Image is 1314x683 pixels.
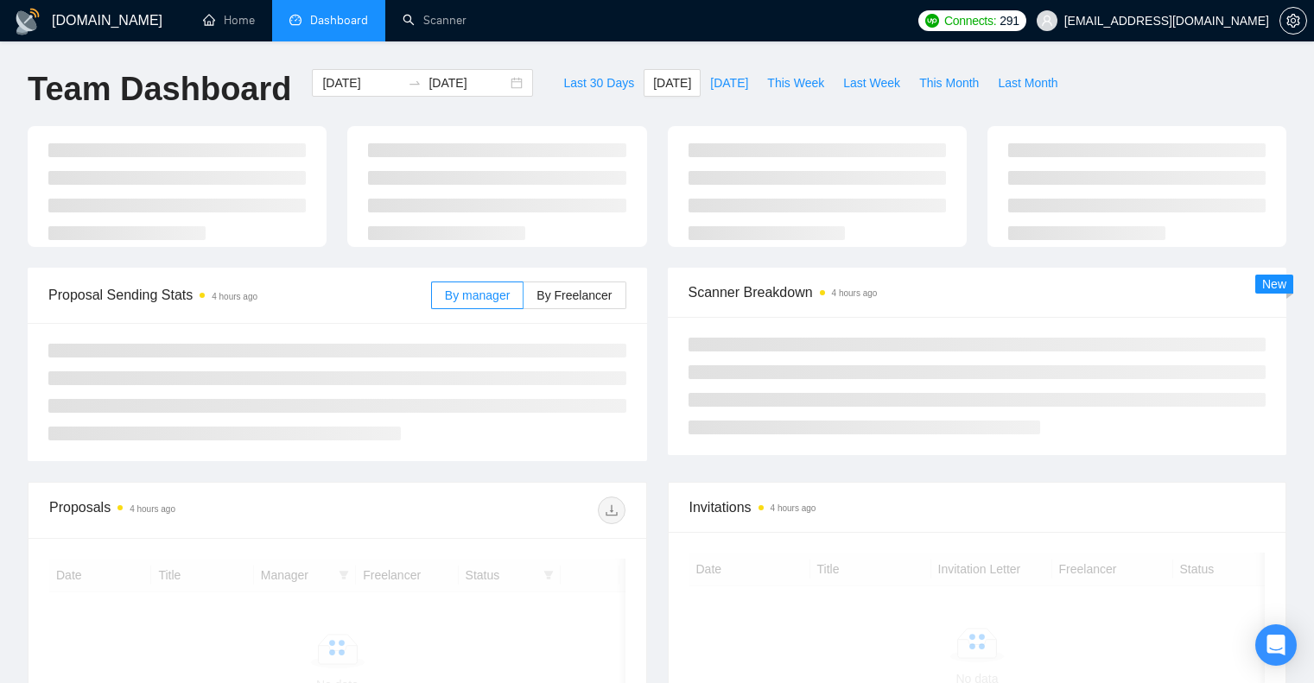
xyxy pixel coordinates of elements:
span: setting [1280,14,1306,28]
h1: Team Dashboard [28,69,291,110]
span: Connects: [944,11,996,30]
span: By Freelancer [536,288,612,302]
span: Proposal Sending Stats [48,284,431,306]
button: setting [1279,7,1307,35]
span: Last Month [998,73,1057,92]
button: Last Month [988,69,1067,97]
button: [DATE] [701,69,758,97]
time: 4 hours ago [212,292,257,301]
button: This Week [758,69,834,97]
button: Last Week [834,69,910,97]
span: [DATE] [710,73,748,92]
span: This Month [919,73,979,92]
a: setting [1279,14,1307,28]
span: This Week [767,73,824,92]
span: Last Week [843,73,900,92]
button: [DATE] [644,69,701,97]
span: dashboard [289,14,302,26]
a: searchScanner [403,13,467,28]
span: Dashboard [310,13,368,28]
span: 291 [1000,11,1019,30]
button: This Month [910,69,988,97]
span: Last 30 Days [563,73,634,92]
a: homeHome [203,13,255,28]
span: to [408,76,422,90]
img: logo [14,8,41,35]
span: New [1262,277,1286,291]
input: Start date [322,73,401,92]
span: By manager [445,288,510,302]
div: Open Intercom Messenger [1255,624,1297,666]
time: 4 hours ago [832,288,878,298]
span: Scanner Breakdown [689,281,1266,303]
span: swap-right [408,76,422,90]
span: [DATE] [653,73,691,92]
div: Proposals [49,496,337,524]
time: 4 hours ago [771,503,816,513]
input: End date [428,73,507,92]
img: upwork-logo.png [925,14,939,28]
span: Invitations [689,496,1266,518]
time: 4 hours ago [130,504,175,514]
button: Last 30 Days [554,69,644,97]
span: user [1041,15,1053,27]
